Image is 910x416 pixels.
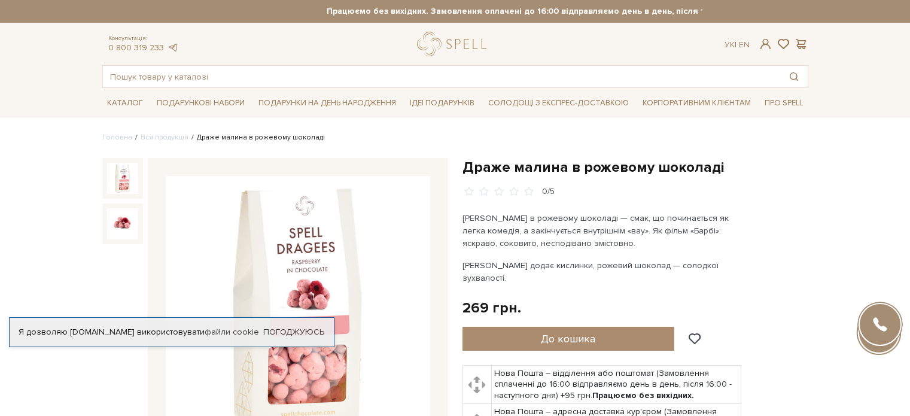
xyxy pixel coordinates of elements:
[462,259,743,284] p: [PERSON_NAME] додає кислинки, рожевий шоколад — солодкої зухвалості.
[739,40,750,50] a: En
[735,40,736,50] span: |
[638,93,756,113] a: Корпоративним клієнтам
[141,133,188,142] a: Вся продукція
[108,35,179,42] span: Консультація:
[760,94,808,113] span: Про Spell
[102,94,148,113] span: Каталог
[103,66,780,87] input: Пошук товару у каталозі
[152,94,249,113] span: Подарункові набори
[462,327,675,351] button: До кошика
[725,40,750,50] div: Ук
[542,186,555,198] div: 0/5
[417,32,492,56] a: logo
[483,93,634,113] a: Солодощі з експрес-доставкою
[102,133,132,142] a: Головна
[107,163,138,194] img: Драже малина в рожевому шоколаді
[592,390,694,400] b: Працюємо без вихідних.
[10,327,334,338] div: Я дозволяю [DOMAIN_NAME] використовувати
[188,132,325,143] li: Драже малина в рожевому шоколаді
[541,332,595,345] span: До кошика
[254,94,401,113] span: Подарунки на День народження
[780,66,808,87] button: Пошук товару у каталозі
[491,366,741,404] td: Нова Пошта – відділення або поштомат (Замовлення сплаченні до 16:00 відправляємо день в день, піс...
[167,42,179,53] a: telegram
[462,299,521,317] div: 269 грн.
[205,327,259,337] a: файли cookie
[107,208,138,239] img: Драже малина в рожевому шоколаді
[462,158,808,177] h1: Драже малина в рожевому шоколаді
[462,212,743,250] p: [PERSON_NAME] в рожевому шоколаді — смак, що починається як легка комедія, а закінчується внутріш...
[108,42,164,53] a: 0 800 319 233
[405,94,479,113] span: Ідеї подарунків
[263,327,324,338] a: Погоджуюсь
